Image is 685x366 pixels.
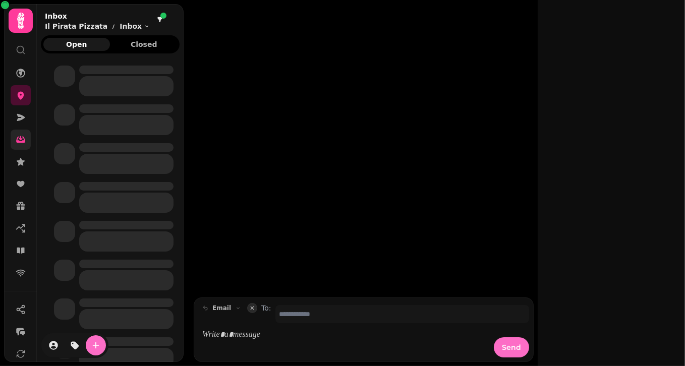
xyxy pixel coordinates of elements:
[247,303,257,313] button: collapse
[198,302,245,314] button: email
[51,41,102,48] span: Open
[45,21,150,31] nav: breadcrumb
[111,38,178,51] button: Closed
[494,337,529,357] button: Send
[86,335,106,355] button: create-convo
[154,14,166,26] button: filter
[43,38,110,51] button: Open
[261,303,271,323] label: To:
[45,11,150,21] h2: Inbox
[65,335,85,355] button: tag-thread
[120,21,150,31] button: Inbox
[119,41,169,48] span: Closed
[45,21,107,31] p: Il Pirata Pizzata
[502,344,521,351] span: Send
